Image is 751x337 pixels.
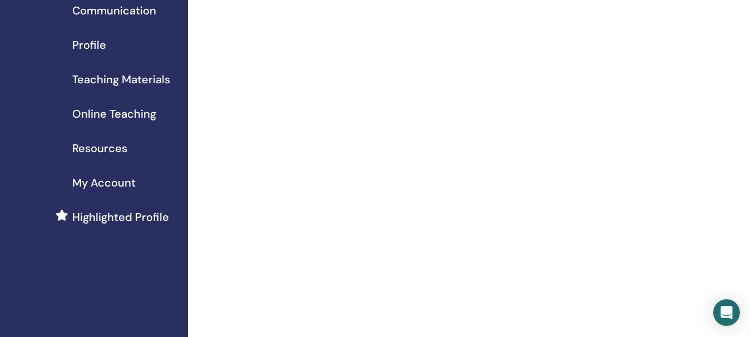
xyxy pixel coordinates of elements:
[72,2,156,19] span: Communication
[713,299,740,326] div: Open Intercom Messenger
[72,209,169,225] span: Highlighted Profile
[72,105,156,122] span: Online Teaching
[72,140,127,157] span: Resources
[72,174,136,191] span: My Account
[72,37,106,53] span: Profile
[72,71,170,88] span: Teaching Materials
